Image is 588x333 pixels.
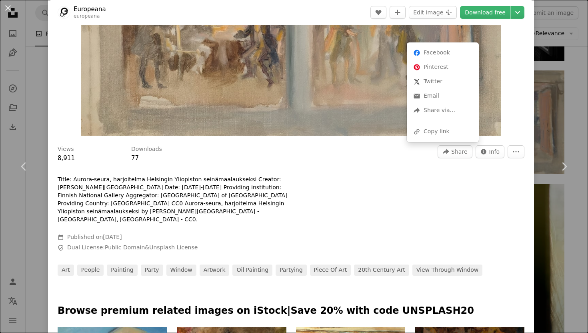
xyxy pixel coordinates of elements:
a: Share over email [410,89,476,103]
a: Share on Twitter [410,74,476,89]
span: Share [451,146,467,158]
a: Share on Facebook [410,46,476,60]
div: Copy link [410,124,476,139]
a: Share on Pinterest [410,60,476,74]
div: Share via... [410,103,476,118]
div: Share this image [407,42,479,142]
button: Stats about this image [476,145,505,158]
button: Share this image [438,145,472,158]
